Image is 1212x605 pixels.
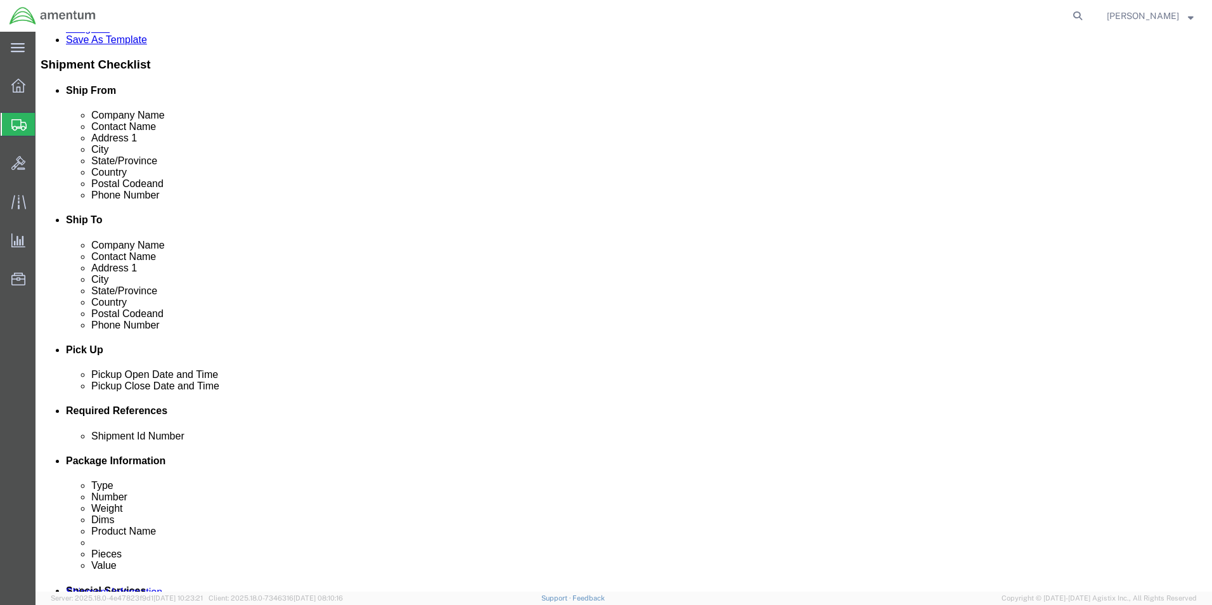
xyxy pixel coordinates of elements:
[153,594,203,602] span: [DATE] 10:23:21
[293,594,343,602] span: [DATE] 08:10:16
[9,6,96,25] img: logo
[541,594,573,602] a: Support
[572,594,605,602] a: Feedback
[1107,9,1179,23] span: Susan Mitchell-Robertson
[35,32,1212,592] iframe: FS Legacy Container
[51,594,203,602] span: Server: 2025.18.0-4e47823f9d1
[1106,8,1194,23] button: [PERSON_NAME]
[1002,593,1197,604] span: Copyright © [DATE]-[DATE] Agistix Inc., All Rights Reserved
[209,594,343,602] span: Client: 2025.18.0-7346316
